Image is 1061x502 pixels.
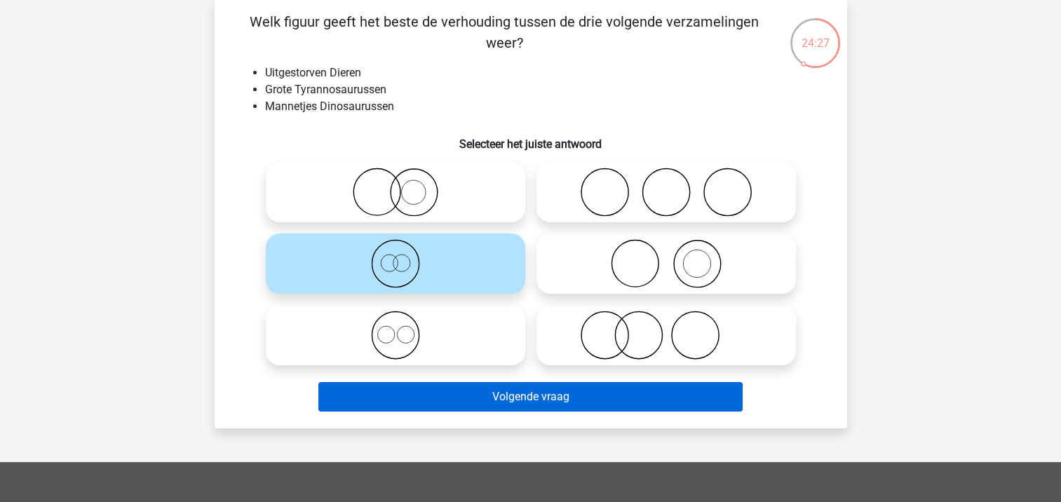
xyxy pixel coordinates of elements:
p: Welk figuur geeft het beste de verhouding tussen de drie volgende verzamelingen weer? [237,11,772,53]
h6: Selecteer het juiste antwoord [237,126,825,151]
li: Grote Tyrannosaurussen [265,81,825,98]
button: Volgende vraag [318,382,743,412]
li: Uitgestorven Dieren [265,65,825,81]
div: 24:27 [789,17,842,52]
li: Mannetjes Dinosaurussen [265,98,825,115]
